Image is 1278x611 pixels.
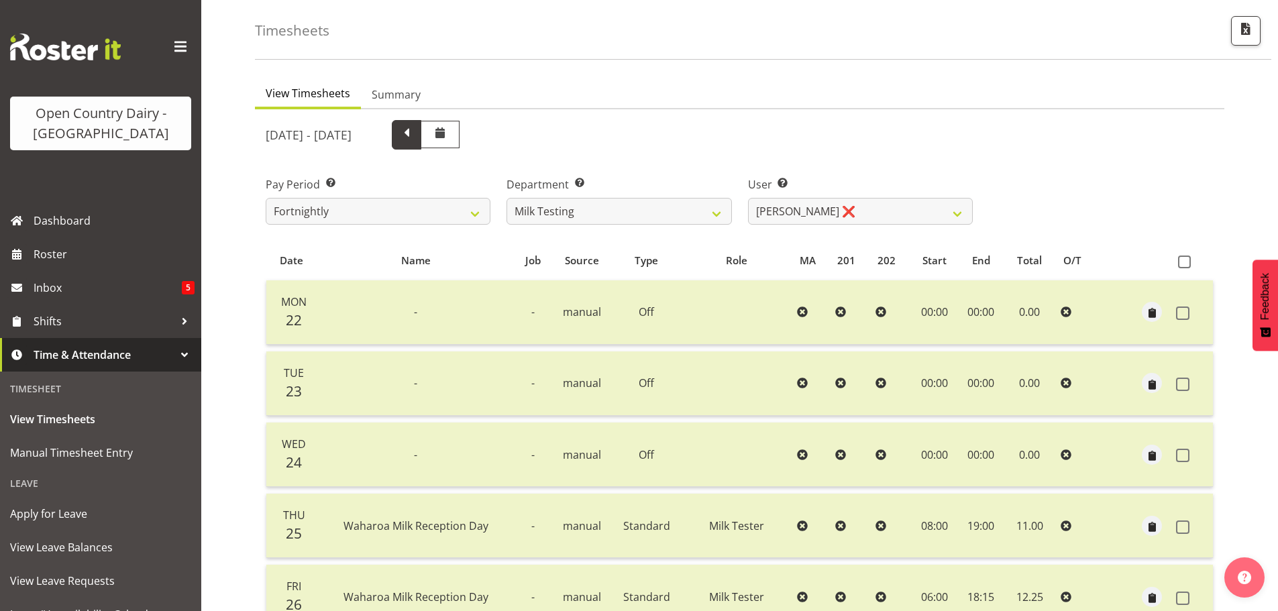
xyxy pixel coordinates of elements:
[182,281,195,294] span: 5
[1238,571,1251,584] img: help-xxl-2.png
[910,280,958,345] td: 00:00
[3,469,198,497] div: Leave
[531,590,535,604] span: -
[10,443,191,463] span: Manual Timesheet Entry
[1253,260,1278,351] button: Feedback - Show survey
[281,294,307,309] span: Mon
[401,253,431,268] span: Name
[286,579,301,594] span: Fri
[283,508,305,522] span: Thu
[10,34,121,60] img: Rosterit website logo
[10,409,191,429] span: View Timesheets
[34,345,174,365] span: Time & Attendance
[525,253,541,268] span: Job
[958,351,1004,416] td: 00:00
[266,176,490,192] label: Pay Period
[531,518,535,533] span: -
[3,436,198,469] a: Manual Timesheet Entry
[34,278,182,298] span: Inbox
[343,590,488,604] span: Waharoa Milk Reception Day
[286,453,302,471] span: 24
[255,23,329,38] h4: Timesheets
[972,253,990,268] span: End
[958,280,1004,345] td: 00:00
[837,253,855,268] span: 201
[1004,351,1055,416] td: 0.00
[10,504,191,524] span: Apply for Leave
[3,531,198,564] a: View Leave Balances
[23,103,178,144] div: Open Country Dairy - [GEOGRAPHIC_DATA]
[563,518,601,533] span: manual
[1004,423,1055,487] td: 0.00
[266,127,352,142] h5: [DATE] - [DATE]
[565,253,599,268] span: Source
[1004,494,1055,558] td: 11.00
[3,564,198,598] a: View Leave Requests
[286,311,302,329] span: 22
[612,351,682,416] td: Off
[726,253,747,268] span: Role
[922,253,947,268] span: Start
[1004,280,1055,345] td: 0.00
[531,304,535,319] span: -
[507,176,731,192] label: Department
[709,590,764,604] span: Milk Tester
[1017,253,1042,268] span: Total
[563,590,601,604] span: manual
[282,437,306,451] span: Wed
[563,304,601,319] span: manual
[286,382,302,400] span: 23
[877,253,896,268] span: 202
[1231,16,1261,46] button: Export CSV
[372,87,421,103] span: Summary
[958,494,1004,558] td: 19:00
[34,211,195,231] span: Dashboard
[414,447,417,462] span: -
[800,253,816,268] span: MA
[414,304,417,319] span: -
[910,494,958,558] td: 08:00
[34,311,174,331] span: Shifts
[910,351,958,416] td: 00:00
[286,524,302,543] span: 25
[34,244,195,264] span: Roster
[3,375,198,402] div: Timesheet
[612,280,682,345] td: Off
[10,537,191,557] span: View Leave Balances
[343,518,488,533] span: Waharoa Milk Reception Day
[414,376,417,390] span: -
[635,253,658,268] span: Type
[531,376,535,390] span: -
[612,494,682,558] td: Standard
[612,423,682,487] td: Off
[748,176,973,192] label: User
[1259,273,1271,320] span: Feedback
[910,423,958,487] td: 00:00
[958,423,1004,487] td: 00:00
[563,447,601,462] span: manual
[531,447,535,462] span: -
[280,253,303,268] span: Date
[3,497,198,531] a: Apply for Leave
[266,85,350,101] span: View Timesheets
[3,402,198,436] a: View Timesheets
[1063,253,1081,268] span: O/T
[563,376,601,390] span: manual
[10,571,191,591] span: View Leave Requests
[709,518,764,533] span: Milk Tester
[284,366,304,380] span: Tue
